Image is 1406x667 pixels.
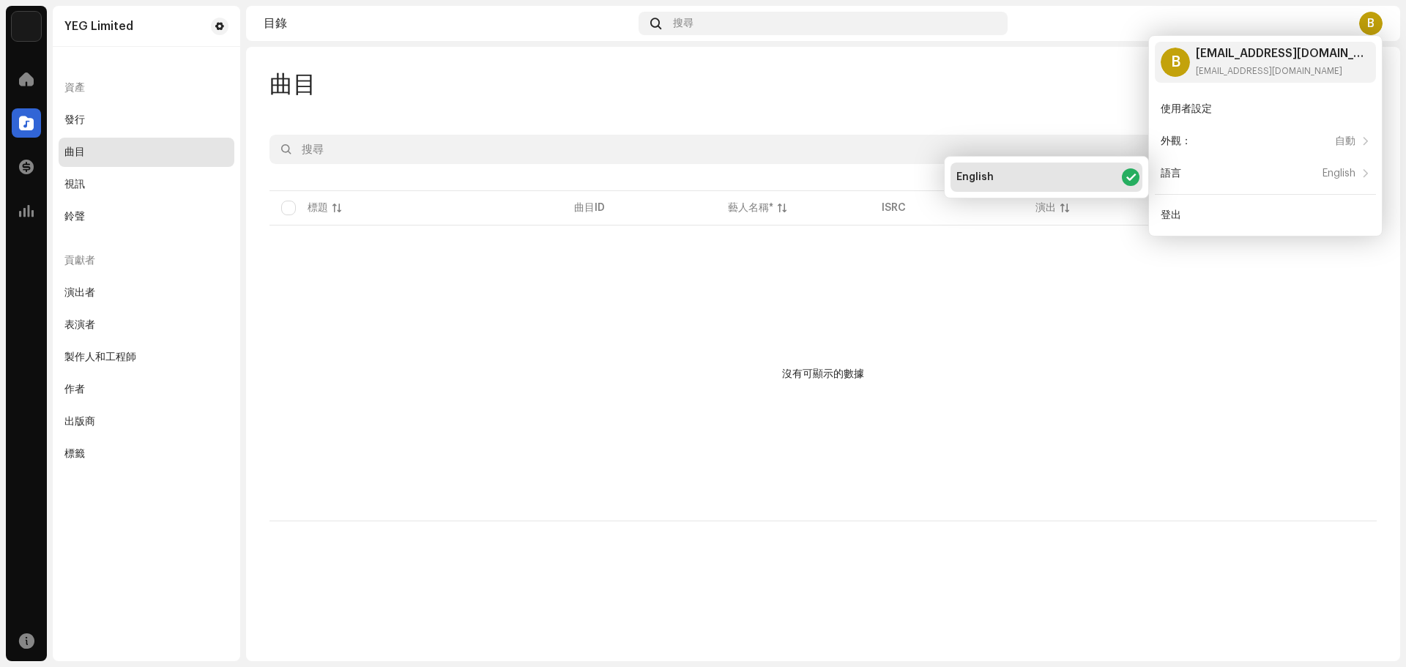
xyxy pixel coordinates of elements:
[264,18,633,29] div: 目錄
[64,146,85,158] div: 曲目
[59,343,234,372] re-m-nav-item: 製作人和工程師
[59,407,234,436] re-m-nav-item: 出版商
[1161,135,1191,147] div: 外觀：
[673,18,693,29] span: 搜尋
[12,12,41,41] img: de0d2825-999c-4937-b35a-9adca56ee094
[1155,201,1376,230] re-m-nav-item: 登出
[59,138,234,167] re-m-nav-item: 曲目
[1196,65,1370,77] div: [EMAIL_ADDRESS][DOMAIN_NAME]
[64,319,95,331] div: 表演者
[59,105,234,135] re-m-nav-item: 發行
[1161,168,1181,179] div: 語言
[59,70,234,105] re-a-nav-header: 資產
[1359,12,1383,35] div: B
[64,416,95,428] div: 出版商
[1335,135,1355,147] div: 自動
[64,211,85,223] div: 鈴聲
[59,278,234,308] re-m-nav-item: 演出者
[1155,94,1376,124] re-m-nav-item: 使用者設定
[64,114,85,126] div: 發行
[64,287,95,299] div: 演出者
[59,310,234,340] re-m-nav-item: 表演者
[269,70,316,100] span: 曲目
[64,448,85,460] div: 標籤
[64,351,136,363] div: 製作人和工程師
[1161,209,1181,221] div: 登出
[1155,159,1376,188] re-m-nav-item: 語言
[59,439,234,469] re-m-nav-item: 標籤
[59,202,234,231] re-m-nav-item: 鈴聲
[1161,48,1190,77] div: B
[1161,103,1212,115] div: 使用者設定
[64,384,85,395] div: 作者
[64,179,85,190] div: 視訊
[1323,168,1355,179] div: English
[1196,48,1370,59] div: [EMAIL_ADDRESS][DOMAIN_NAME]
[59,243,234,278] re-a-nav-header: 貢獻者
[956,171,994,183] div: English
[64,21,133,32] div: YEG Limited
[1155,127,1376,156] re-m-nav-item: 外觀：
[782,367,864,382] div: 沒有可顯示的數據
[269,135,1224,164] input: 搜尋
[59,170,234,199] re-m-nav-item: 視訊
[59,375,234,404] re-m-nav-item: 作者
